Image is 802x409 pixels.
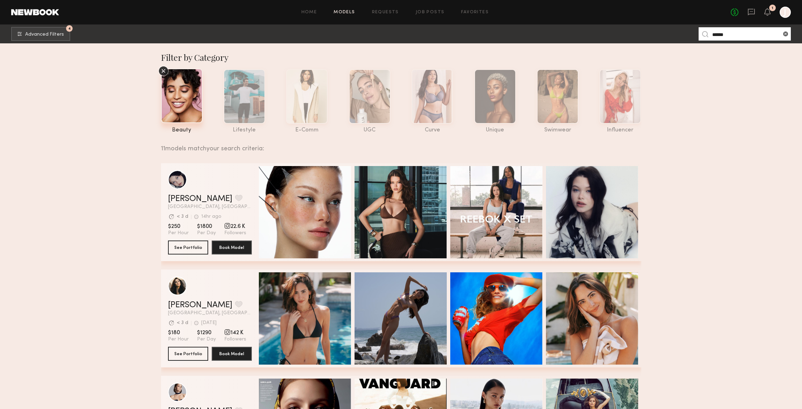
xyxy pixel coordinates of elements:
span: Followers [224,230,246,236]
div: influencer [599,127,641,133]
div: < 3 d [177,321,188,325]
div: 1 [772,6,773,10]
span: Per Day [197,336,216,343]
div: [DATE] [201,321,217,325]
span: $1800 [197,223,216,230]
span: [GEOGRAPHIC_DATA], [GEOGRAPHIC_DATA] [168,204,252,209]
div: e-comm [286,127,328,133]
a: Requests [372,10,399,15]
a: [PERSON_NAME] [168,301,232,309]
span: 22.6 K [224,223,246,230]
button: See Portfolio [168,347,208,361]
span: [GEOGRAPHIC_DATA], [GEOGRAPHIC_DATA] [168,311,252,316]
span: $1290 [197,329,216,336]
div: 11 models match your search criteria: [161,137,636,152]
div: UGC [349,127,391,133]
a: [PERSON_NAME] [168,195,232,203]
a: Job Posts [416,10,445,15]
div: curve [411,127,453,133]
div: Filter by Category [161,52,641,63]
span: $180 [168,329,189,336]
a: Favorites [461,10,489,15]
div: 14hr ago [201,214,221,219]
a: Models [334,10,355,15]
div: swimwear [537,127,578,133]
span: Per Hour [168,230,189,236]
span: Followers [224,336,246,343]
span: Per Hour [168,336,189,343]
div: lifestyle [224,127,265,133]
button: 4Advanced Filters [11,27,70,41]
span: Advanced Filters [25,32,64,37]
span: 142 K [224,329,246,336]
a: Home [301,10,317,15]
div: unique [474,127,516,133]
span: Per Day [197,230,216,236]
button: Book Model [212,241,252,254]
span: $250 [168,223,189,230]
div: < 3 d [177,214,188,219]
span: 4 [68,27,71,30]
div: beauty [161,127,203,133]
button: Book Model [212,347,252,361]
button: See Portfolio [168,241,208,254]
a: J [780,7,791,18]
